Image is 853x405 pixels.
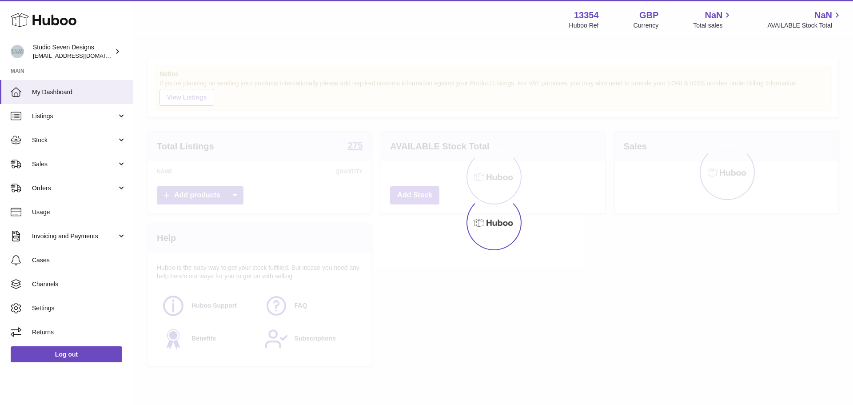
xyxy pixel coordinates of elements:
span: Cases [32,256,126,265]
div: Studio Seven Designs [33,43,113,60]
span: Usage [32,208,126,217]
span: NaN [705,9,722,21]
span: My Dashboard [32,88,126,96]
span: [EMAIL_ADDRESS][DOMAIN_NAME] [33,52,131,59]
span: Listings [32,112,117,120]
div: Huboo Ref [569,21,599,30]
span: AVAILABLE Stock Total [767,21,842,30]
span: Channels [32,280,126,289]
span: Stock [32,136,117,144]
a: Log out [11,346,122,362]
span: Returns [32,328,126,337]
span: Settings [32,304,126,313]
span: Orders [32,184,117,192]
strong: 13354 [574,9,599,21]
a: NaN Total sales [693,9,733,30]
strong: GBP [639,9,658,21]
a: NaN AVAILABLE Stock Total [767,9,842,30]
span: Sales [32,160,117,168]
span: Invoicing and Payments [32,232,117,241]
span: NaN [814,9,832,21]
span: Total sales [693,21,733,30]
div: Currency [634,21,659,30]
img: internalAdmin-13354@internal.huboo.com [11,45,24,58]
